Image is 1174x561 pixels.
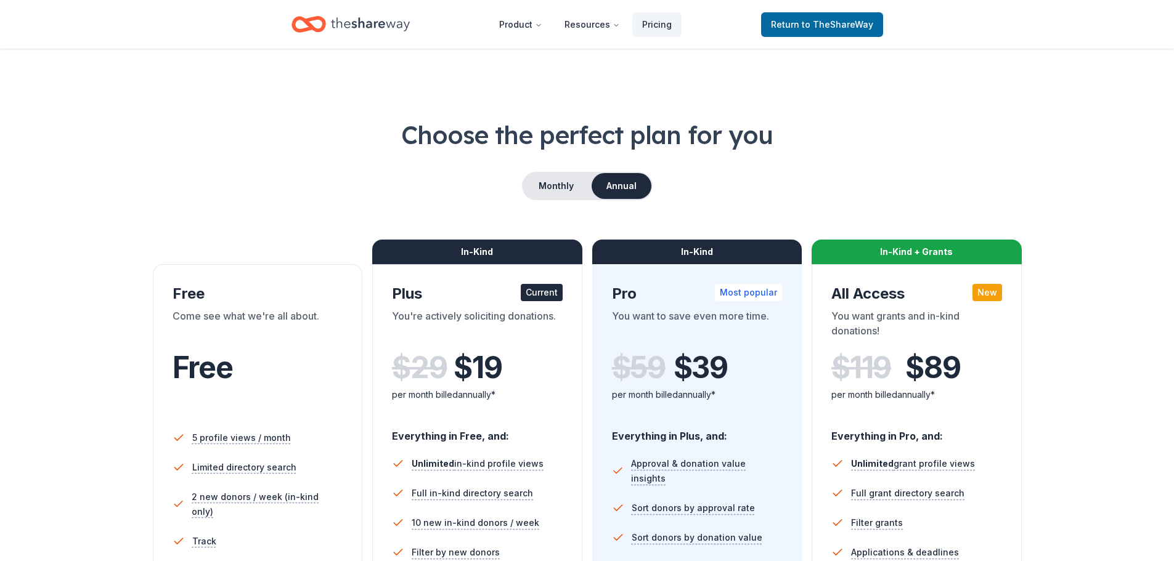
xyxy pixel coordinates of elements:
div: Come see what we're all about. [173,309,343,343]
button: Resources [555,12,630,37]
span: grant profile views [851,458,975,469]
span: Approval & donation value insights [631,456,782,486]
div: You want to save even more time. [612,309,783,343]
span: $ 19 [454,350,502,385]
span: 10 new in-kind donors / week [412,515,539,530]
div: Plus [392,284,563,304]
span: in-kind profile views [412,458,544,469]
div: In-Kind + Grants [812,240,1022,264]
span: Unlimited [412,458,454,469]
span: Full in-kind directory search [412,486,533,501]
div: Most popular [715,284,782,301]
a: Returnto TheShareWay [761,12,883,37]
div: You want grants and in-kind donations! [831,309,1002,343]
h1: Choose the perfect plan for you [49,118,1125,152]
a: Home [291,10,410,39]
div: Everything in Pro, and: [831,418,1002,444]
span: 2 new donors / week (in-kind only) [192,490,343,519]
div: New [972,284,1002,301]
span: to TheShareWay [802,19,873,30]
span: $ 39 [674,350,728,385]
span: Unlimited [851,458,894,469]
span: Full grant directory search [851,486,964,501]
div: In-Kind [592,240,802,264]
span: Filter by new donors [412,545,500,560]
button: Product [489,12,552,37]
span: Free [173,349,233,385]
span: $ 89 [905,350,960,385]
nav: Main [489,10,682,39]
span: 5 profile views / month [192,430,291,445]
div: In-Kind [372,240,582,264]
a: Pricing [632,12,682,37]
span: Track [192,534,216,549]
button: Annual [592,173,651,199]
div: Pro [612,284,783,304]
div: Free [173,284,343,304]
div: Current [521,284,563,301]
div: You're actively soliciting donations. [392,309,563,343]
span: Sort donors by approval rate [632,501,755,515]
div: per month billed annually* [392,387,563,402]
div: All Access [831,284,1002,304]
span: Return [771,17,873,32]
span: Applications & deadlines [851,545,959,560]
div: per month billed annually* [831,387,1002,402]
div: per month billed annually* [612,387,783,402]
span: Filter grants [851,515,903,530]
div: Everything in Free, and: [392,418,563,444]
span: Sort donors by donation value [632,530,762,545]
div: Everything in Plus, and: [612,418,783,444]
span: Limited directory search [192,460,296,475]
button: Monthly [523,173,589,199]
